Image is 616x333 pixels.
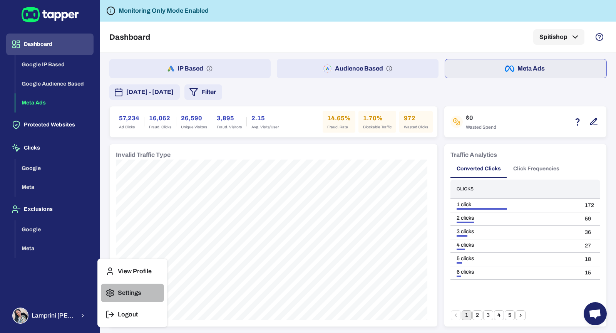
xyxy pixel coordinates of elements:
[118,311,138,318] p: Logout
[118,289,141,297] p: Settings
[118,267,152,275] p: View Profile
[584,302,607,325] div: Open chat
[101,284,164,302] button: Settings
[101,262,164,281] button: View Profile
[101,305,164,324] button: Logout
